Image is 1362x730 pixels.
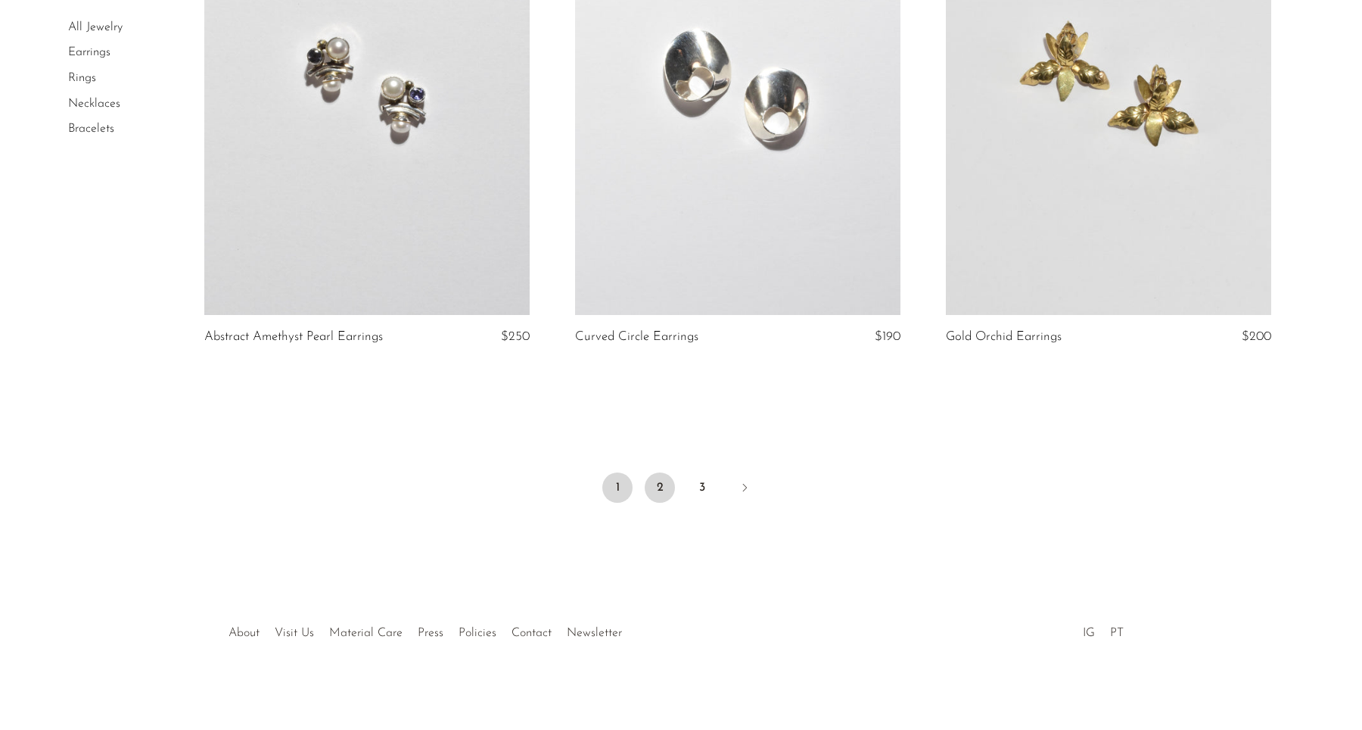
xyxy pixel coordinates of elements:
a: Necklaces [68,98,120,110]
a: 2 [645,473,675,503]
a: All Jewelry [68,21,123,33]
a: PT [1110,627,1124,639]
a: Curved Circle Earrings [575,330,698,344]
a: Press [418,627,443,639]
a: About [229,627,260,639]
span: $190 [875,330,900,343]
a: Bracelets [68,123,114,135]
a: Next [729,473,760,506]
a: Visit Us [275,627,314,639]
a: Gold Orchid Earrings [946,330,1062,344]
ul: Social Medias [1075,615,1131,644]
a: IG [1083,627,1095,639]
a: Rings [68,72,96,84]
span: 1 [602,473,633,503]
a: Contact [512,627,552,639]
a: Earrings [68,47,110,59]
span: $200 [1242,330,1271,343]
ul: Quick links [221,615,630,644]
a: 3 [687,473,717,503]
a: Abstract Amethyst Pearl Earrings [204,330,383,344]
span: $250 [501,330,530,343]
a: Material Care [329,627,403,639]
a: Policies [459,627,496,639]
